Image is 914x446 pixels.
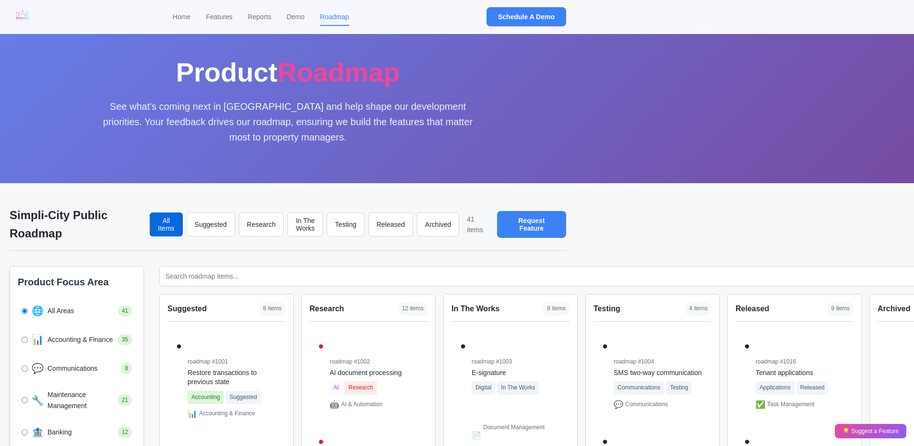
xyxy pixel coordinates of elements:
[22,365,28,372] input: 💬 Communications 8
[614,357,703,366] div: roadmap #1004
[756,399,765,411] span: ✅
[47,305,114,316] span: All Areas
[318,338,324,353] div: ●
[22,429,28,435] input: 🏦 Banking 12
[497,381,539,394] span: In The Works
[472,368,561,378] div: E-signature
[625,400,668,409] span: Communications
[277,57,400,87] span: Roadmap
[10,5,35,24] img: Simplicity Logo
[320,12,349,22] a: Roadmap
[167,303,207,315] h3: Suggested
[483,423,545,432] span: Document Management
[18,274,136,290] h3: Product Focus Area
[472,381,495,394] span: Digital
[22,397,28,403] input: 🔧 Maintenance Management 21
[330,381,343,394] span: AI
[32,393,44,408] span: 🔧
[835,424,906,438] button: 💡 Suggest a Feature
[614,381,664,394] span: Communications
[121,363,132,374] span: 8
[309,303,344,315] h3: Research
[47,389,114,411] span: Maintenance Management
[744,338,750,353] div: ●
[467,214,489,235] span: 41 items
[736,303,769,315] h3: Released
[330,357,419,366] div: roadmap #1002
[32,424,44,440] span: 🏦
[96,99,480,145] p: See what's coming next in [GEOGRAPHIC_DATA] and help shape our development priorities. Your feedb...
[188,357,277,366] div: roadmap #1001
[226,391,261,404] span: Suggested
[118,305,132,317] span: 41
[756,368,845,378] div: Tenant applications
[767,400,814,409] span: Task Management
[22,337,28,343] input: 📊 Accounting & Finance 35
[398,302,427,315] span: 12 items
[118,334,132,345] span: 35
[827,302,854,315] span: 9 items
[330,368,419,378] div: AI document processing
[756,357,845,366] div: roadmap #1016
[368,212,413,236] button: Released
[32,332,44,347] span: 📊
[878,303,910,315] h3: Archived
[239,212,284,236] button: Research
[188,391,224,404] span: Accounting
[187,212,235,236] button: Suggested
[796,381,829,394] span: Released
[176,338,182,353] div: ●
[206,12,232,22] a: Features
[327,212,364,236] button: Testing
[10,206,150,243] h2: Simpli-City Public Roadmap
[32,303,44,318] span: 🌐
[685,302,712,315] span: 4 items
[417,212,459,236] button: Archived
[602,338,608,353] div: ●
[199,409,255,418] span: Accounting & Finance
[118,427,132,438] span: 12
[173,12,190,22] a: Home
[666,381,692,394] span: Testing
[330,399,339,411] span: 🤖
[286,12,304,22] a: Demo
[47,363,117,374] span: Communications
[32,361,44,376] span: 💬
[259,302,285,315] span: 8 items
[96,58,480,87] h1: Product
[594,303,620,315] h3: Testing
[451,303,499,315] h3: In The Works
[248,12,271,22] a: Reports
[497,211,566,238] button: Request Feature
[472,357,561,366] div: roadmap #1003
[543,302,570,315] span: 8 items
[460,338,466,353] div: ●
[614,368,703,378] div: SMS two-way communication
[150,212,182,236] button: All Items
[487,7,566,26] button: Schedule A Demo
[756,381,795,394] span: Applications
[47,427,114,437] span: Banking
[22,308,28,314] input: 🌐 All Areas 41
[118,395,132,406] span: 21
[341,400,382,409] span: AI & Automation
[344,381,377,394] span: Research
[47,334,114,345] span: Accounting & Finance
[188,368,277,387] div: Restore transactions to previous state
[188,408,197,420] span: 📊
[614,399,623,411] span: 💬
[287,212,323,236] button: In The Works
